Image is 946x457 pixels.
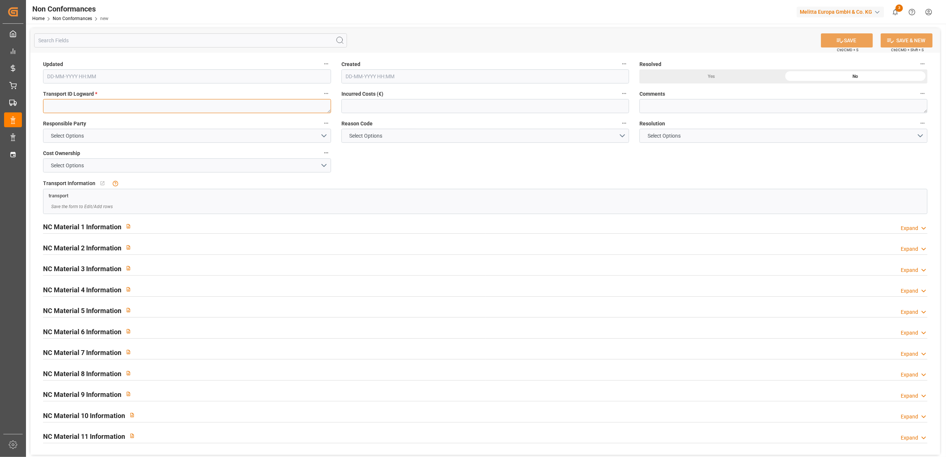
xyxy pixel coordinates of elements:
span: Resolution [639,120,665,128]
div: Expand [901,350,918,358]
span: Ctrl/CMD + Shift + S [891,47,924,53]
div: Expand [901,434,918,442]
button: Help Center [904,4,920,20]
a: Home [32,16,45,21]
span: Select Options [48,132,88,140]
span: Ctrl/CMD + S [837,47,858,53]
button: View description [121,345,135,359]
span: Responsible Party [43,120,86,128]
button: View description [121,366,135,380]
button: Incurred Costs (€) [619,89,629,98]
button: View description [121,240,135,254]
button: Updated [321,59,331,69]
button: Comments [918,89,927,98]
a: Non Conformances [53,16,92,21]
button: View description [121,303,135,317]
h2: NC Material 3 Information [43,264,121,274]
button: Transport ID Logward * [321,89,331,98]
button: open menu [341,129,629,143]
input: Search Fields [34,33,347,47]
h2: NC Material 10 Information [43,411,125,421]
span: Resolved [639,60,661,68]
span: Select Options [644,132,684,140]
h2: NC Material 11 Information [43,431,125,441]
h2: NC Material 6 Information [43,327,121,337]
button: View description [125,429,139,443]
div: Expand [901,329,918,337]
button: View description [121,324,135,338]
a: transport [49,193,68,198]
h2: NC Material 4 Information [43,285,121,295]
button: SAVE [821,33,873,47]
button: open menu [43,158,331,172]
div: Expand [901,245,918,253]
span: 3 [896,4,903,12]
h2: NC Material 8 Information [43,369,121,379]
button: Cost Ownership [321,148,331,158]
span: Comments [639,90,665,98]
div: Expand [901,371,918,379]
span: Select Options [48,162,88,170]
input: DD-MM-YYYY HH:MM [43,69,331,83]
div: Expand [901,224,918,232]
div: Expand [901,392,918,400]
button: View description [121,282,135,296]
span: Reason Code [341,120,373,128]
button: show 3 new notifications [887,4,904,20]
span: Cost Ownership [43,149,80,157]
button: open menu [43,129,331,143]
div: Yes [639,69,783,83]
div: Expand [901,287,918,295]
h2: NC Material 7 Information [43,348,121,358]
button: Responsible Party [321,118,331,128]
div: Melitta Europa GmbH & Co. KG [797,7,884,17]
h2: NC Material 5 Information [43,306,121,316]
span: Select Options [346,132,386,140]
span: Created [341,60,360,68]
div: Non Conformances [32,3,108,14]
button: View description [121,387,135,401]
button: SAVE & NEW [881,33,933,47]
button: Resolution [918,118,927,128]
div: Expand [901,266,918,274]
span: Incurred Costs (€) [341,90,383,98]
h2: NC Material 2 Information [43,243,121,253]
span: Transport Information [43,180,95,187]
button: Melitta Europa GmbH & Co. KG [797,5,887,19]
div: No [783,69,927,83]
div: Expand [901,308,918,316]
button: View description [121,219,135,233]
button: View description [125,408,139,422]
h2: NC Material 9 Information [43,389,121,400]
span: Save the form to Edit/Add rows [51,203,113,210]
button: Reason Code [619,118,629,128]
h2: NC Material 1 Information [43,222,121,232]
button: View description [121,261,135,275]
input: DD-MM-YYYY HH:MM [341,69,629,83]
button: open menu [639,129,927,143]
span: Updated [43,60,63,68]
button: Created [619,59,629,69]
div: Expand [901,413,918,421]
span: Transport ID Logward [43,90,97,98]
button: Resolved [918,59,927,69]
